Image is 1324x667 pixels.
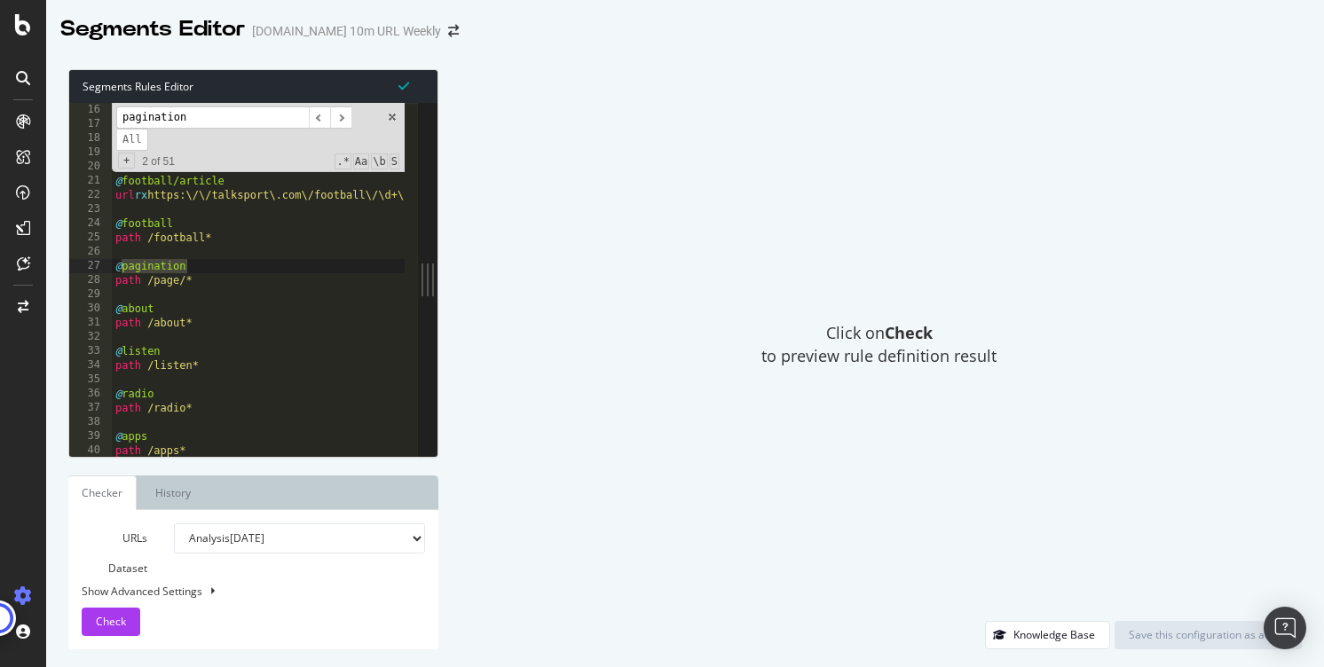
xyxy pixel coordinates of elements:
[69,273,112,287] div: 28
[69,131,112,145] div: 18
[69,443,112,458] div: 40
[69,330,112,344] div: 32
[69,302,112,316] div: 30
[69,103,112,117] div: 16
[69,231,112,245] div: 25
[69,216,112,231] div: 24
[252,22,441,40] div: [DOMAIN_NAME] 10m URL Weekly
[985,627,1110,642] a: Knowledge Base
[116,129,148,151] span: Alt-Enter
[761,322,997,367] span: Click on to preview rule definition result
[69,287,112,302] div: 29
[309,106,330,129] span: ​
[398,77,409,94] span: Syntax is valid
[69,401,112,415] div: 37
[69,259,112,273] div: 27
[353,153,369,169] span: CaseSensitive Search
[985,621,1110,649] button: Knowledge Base
[448,25,459,37] div: arrow-right-arrow-left
[69,174,112,188] div: 21
[330,106,351,129] span: ​
[135,154,182,169] span: 2 of 51
[69,316,112,330] div: 31
[69,160,112,174] div: 20
[371,153,387,169] span: Whole Word Search
[68,523,161,584] label: URLs Dataset
[69,429,112,443] div: 39
[1129,627,1288,642] div: Save this configuration as active
[1013,627,1095,642] div: Knowledge Base
[68,584,412,599] div: Show Advanced Settings
[69,358,112,373] div: 34
[116,106,309,129] input: Search for
[1115,621,1302,649] button: Save this configuration as active
[118,153,135,169] span: Toggle Replace mode
[885,322,933,343] strong: Check
[68,475,137,510] a: Checker
[141,475,205,510] a: History
[1264,607,1306,649] div: Open Intercom Messenger
[69,202,112,216] div: 23
[60,14,245,44] div: Segments Editor
[69,70,437,103] div: Segments Rules Editor
[69,117,112,131] div: 17
[69,188,112,202] div: 22
[390,153,399,169] span: Search In Selection
[335,153,351,169] span: RegExp Search
[69,145,112,160] div: 19
[82,608,140,636] button: Check
[69,415,112,429] div: 38
[69,387,112,401] div: 36
[69,245,112,259] div: 26
[69,373,112,387] div: 35
[69,344,112,358] div: 33
[96,614,126,629] span: Check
